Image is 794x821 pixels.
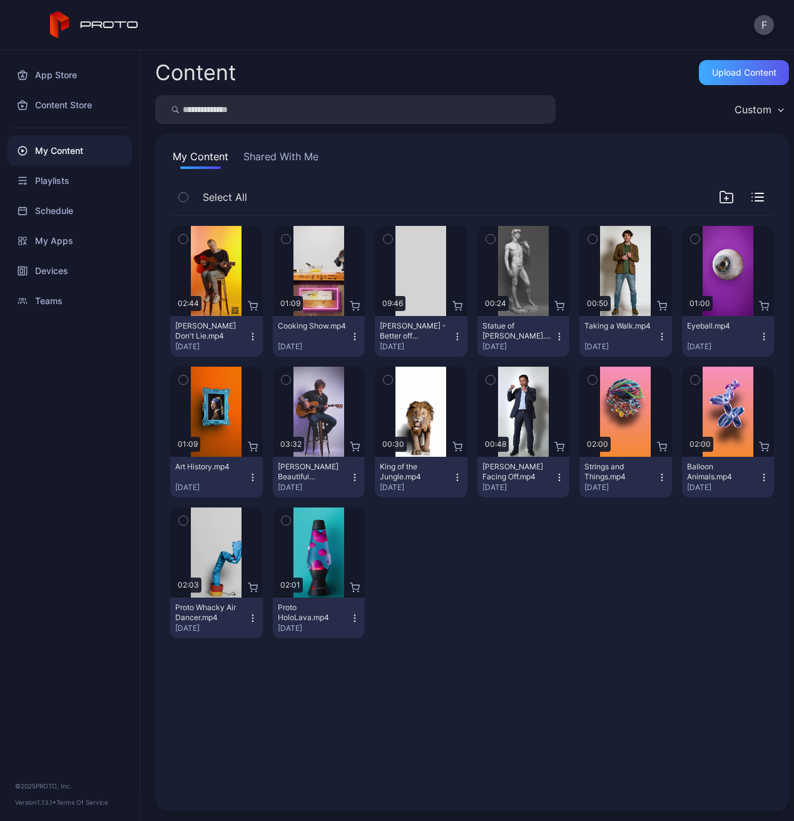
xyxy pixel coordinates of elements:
[273,598,365,638] button: Proto HoloLava.mp4[DATE]
[170,149,231,169] button: My Content
[735,103,771,116] div: Custom
[8,136,132,166] a: My Content
[170,316,263,357] button: [PERSON_NAME] Don't Lie.mp4[DATE]
[682,457,775,497] button: Balloon Animals.mp4[DATE]
[175,623,248,633] div: [DATE]
[273,457,365,497] button: [PERSON_NAME] Beautiful Disaster.mp4[DATE]
[482,342,555,352] div: [DATE]
[278,623,350,633] div: [DATE]
[687,321,756,331] div: Eyeball.mp4
[175,482,248,492] div: [DATE]
[482,321,551,341] div: Statue of David.mp4
[380,482,452,492] div: [DATE]
[175,462,244,472] div: Art History.mp4
[170,457,263,497] button: Art History.mp4[DATE]
[584,462,653,482] div: Strings and Things.mp4
[375,316,467,357] button: [PERSON_NAME] - Better off Dead.mp4[DATE]
[273,316,365,357] button: Cooking Show.mp4[DATE]
[687,482,760,492] div: [DATE]
[477,316,570,357] button: Statue of [PERSON_NAME].mp4[DATE]
[584,482,657,492] div: [DATE]
[8,90,132,120] a: Content Store
[682,316,775,357] button: Eyeball.mp4[DATE]
[8,286,132,316] a: Teams
[754,15,774,35] button: F
[482,482,555,492] div: [DATE]
[579,457,672,497] button: Strings and Things.mp4[DATE]
[687,342,760,352] div: [DATE]
[15,798,56,806] span: Version 1.13.1 •
[380,462,449,482] div: King of the Jungle.mp4
[699,60,789,85] button: Upload Content
[712,68,776,78] div: Upload Content
[175,342,248,352] div: [DATE]
[170,598,263,638] button: Proto Whacky Air Dancer.mp4[DATE]
[278,321,347,331] div: Cooking Show.mp4
[8,196,132,226] a: Schedule
[375,457,467,497] button: King of the Jungle.mp4[DATE]
[155,62,236,83] div: Content
[380,321,449,341] div: Diane Franklin - Better off Dead.mp4
[584,342,657,352] div: [DATE]
[482,462,551,482] div: Manny Pacquiao Facing Off.mp4
[728,95,789,124] button: Custom
[584,321,653,331] div: Taking a Walk.mp4
[278,342,350,352] div: [DATE]
[380,342,452,352] div: [DATE]
[8,256,132,286] a: Devices
[8,226,132,256] a: My Apps
[203,190,247,205] span: Select All
[579,316,672,357] button: Taking a Walk.mp4[DATE]
[8,60,132,90] a: App Store
[175,603,244,623] div: Proto Whacky Air Dancer.mp4
[278,462,347,482] div: Billy Morrison's Beautiful Disaster.mp4
[8,166,132,196] a: Playlists
[15,781,125,791] div: © 2025 PROTO, Inc.
[56,798,108,806] a: Terms Of Service
[477,457,570,497] button: [PERSON_NAME] Facing Off.mp4[DATE]
[175,321,244,341] div: Ryan Pollie's Don't Lie.mp4
[241,149,321,169] button: Shared With Me
[278,482,350,492] div: [DATE]
[278,603,347,623] div: Proto HoloLava.mp4
[687,462,756,482] div: Balloon Animals.mp4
